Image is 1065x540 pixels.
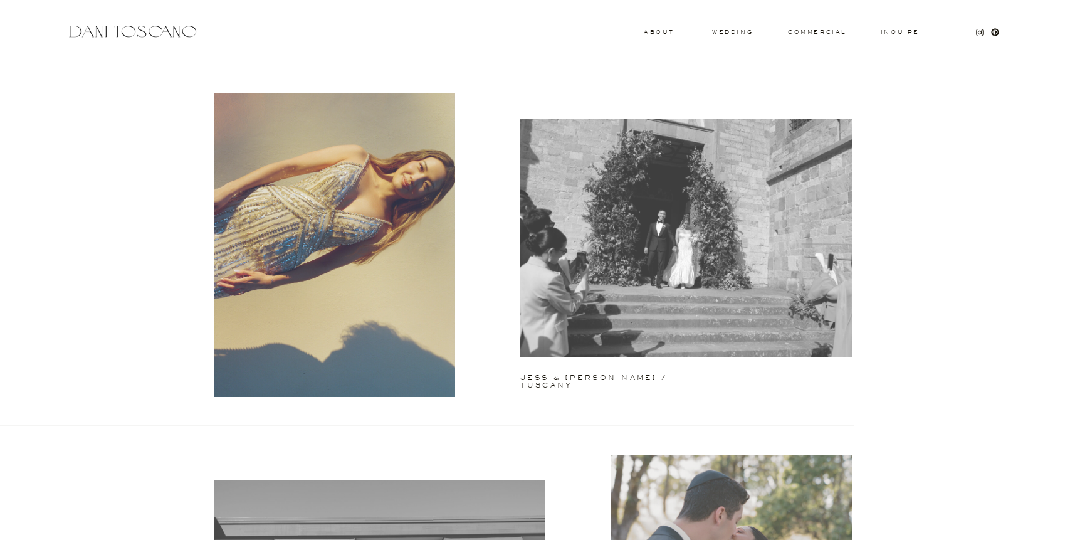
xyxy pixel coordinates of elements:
a: About [644,29,671,34]
a: jess & [PERSON_NAME] / tuscany [520,374,716,379]
a: Inquire [880,29,920,36]
a: commercial [788,29,846,34]
a: wedding [712,29,753,34]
